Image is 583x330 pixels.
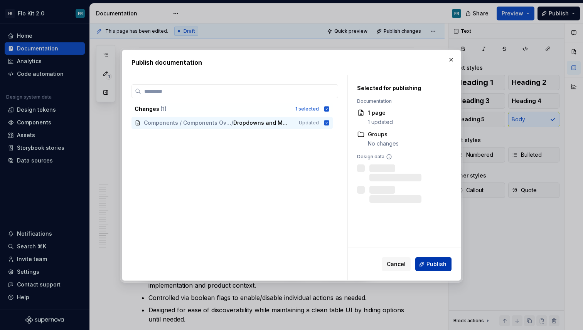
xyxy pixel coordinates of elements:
div: Changes [135,105,291,113]
div: Selected for publishing [357,84,443,92]
span: Updated [299,120,319,126]
div: 1 page [368,109,393,117]
span: ( 1 ) [160,106,167,112]
div: No changes [368,140,399,147]
span: Dropdowns and Menus [233,119,288,127]
span: Components / Components Overview [144,119,231,127]
span: / [231,119,233,127]
div: Design data [357,154,443,160]
div: 1 updated [368,118,393,126]
div: 1 selected [295,106,319,112]
div: Groups [368,131,399,138]
div: Documentation [357,98,443,104]
span: Publish [426,260,447,268]
button: Cancel [382,257,411,271]
span: Cancel [387,260,406,268]
h2: Publish documentation [131,58,452,67]
button: Publish [415,257,452,271]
